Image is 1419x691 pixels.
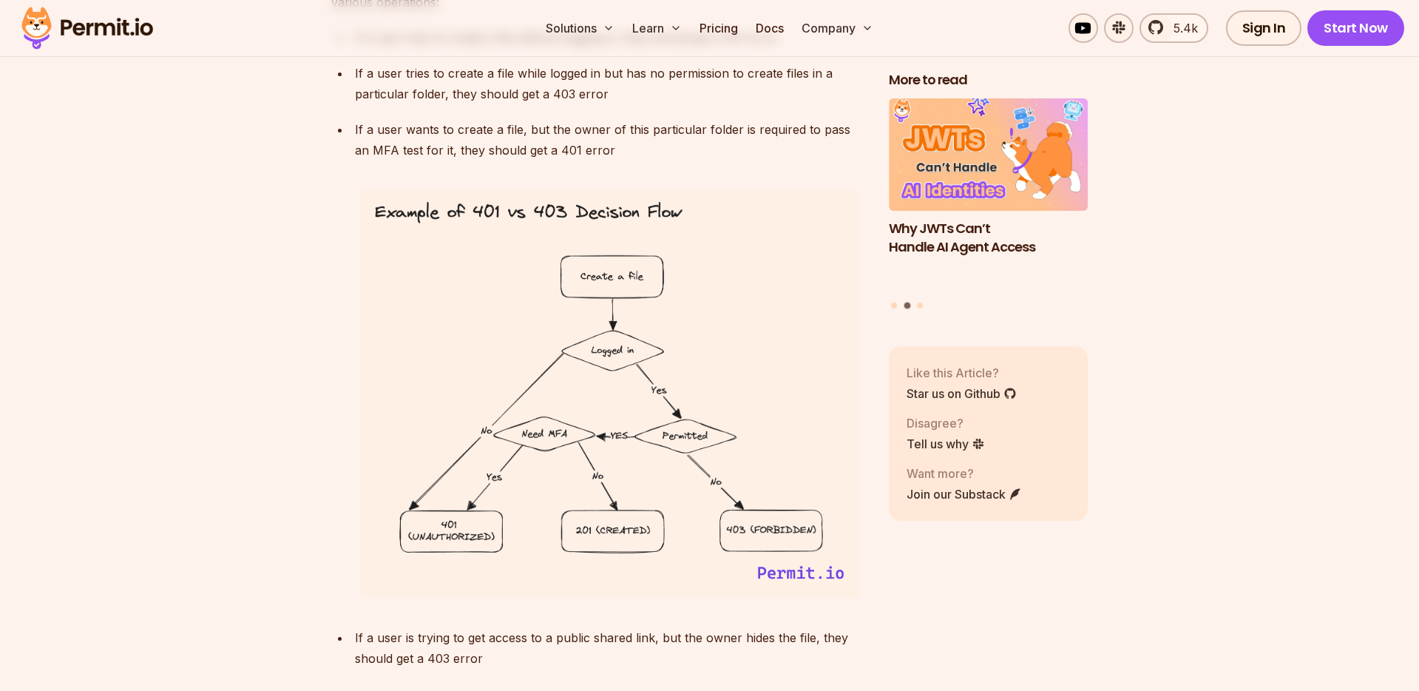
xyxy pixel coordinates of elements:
[917,302,923,308] button: Go to slide 3
[355,184,865,604] img: image.png
[1307,10,1404,46] a: Start Now
[889,71,1088,90] h2: More to read
[540,13,620,43] button: Solutions
[891,302,897,308] button: Go to slide 1
[750,13,790,43] a: Docs
[889,98,1088,293] a: Why JWTs Can’t Handle AI Agent AccessWhy JWTs Can’t Handle AI Agent Access
[1226,10,1302,46] a: Sign In
[907,414,985,431] p: Disagree?
[15,3,160,53] img: Permit logo
[355,119,865,161] p: If a user wants to create a file, but the owner of this particular folder is required to pass an ...
[889,219,1088,256] h3: Why JWTs Can’t Handle AI Agent Access
[796,13,879,43] button: Company
[907,384,1017,402] a: Star us on Github
[889,98,1088,311] div: Posts
[1165,19,1198,37] span: 5.4k
[907,464,1022,482] p: Want more?
[355,627,865,669] p: If a user is trying to get access to a public shared link, but the owner hides the file, they sho...
[694,13,744,43] a: Pricing
[907,485,1022,502] a: Join our Substack
[355,63,865,104] p: If a user tries to create a file while logged in but has no permission to create files in a parti...
[626,13,688,43] button: Learn
[907,434,985,452] a: Tell us why
[889,98,1088,293] li: 2 of 3
[904,302,910,309] button: Go to slide 2
[1139,13,1208,43] a: 5.4k
[907,363,1017,381] p: Like this Article?
[889,98,1088,211] img: Why JWTs Can’t Handle AI Agent Access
